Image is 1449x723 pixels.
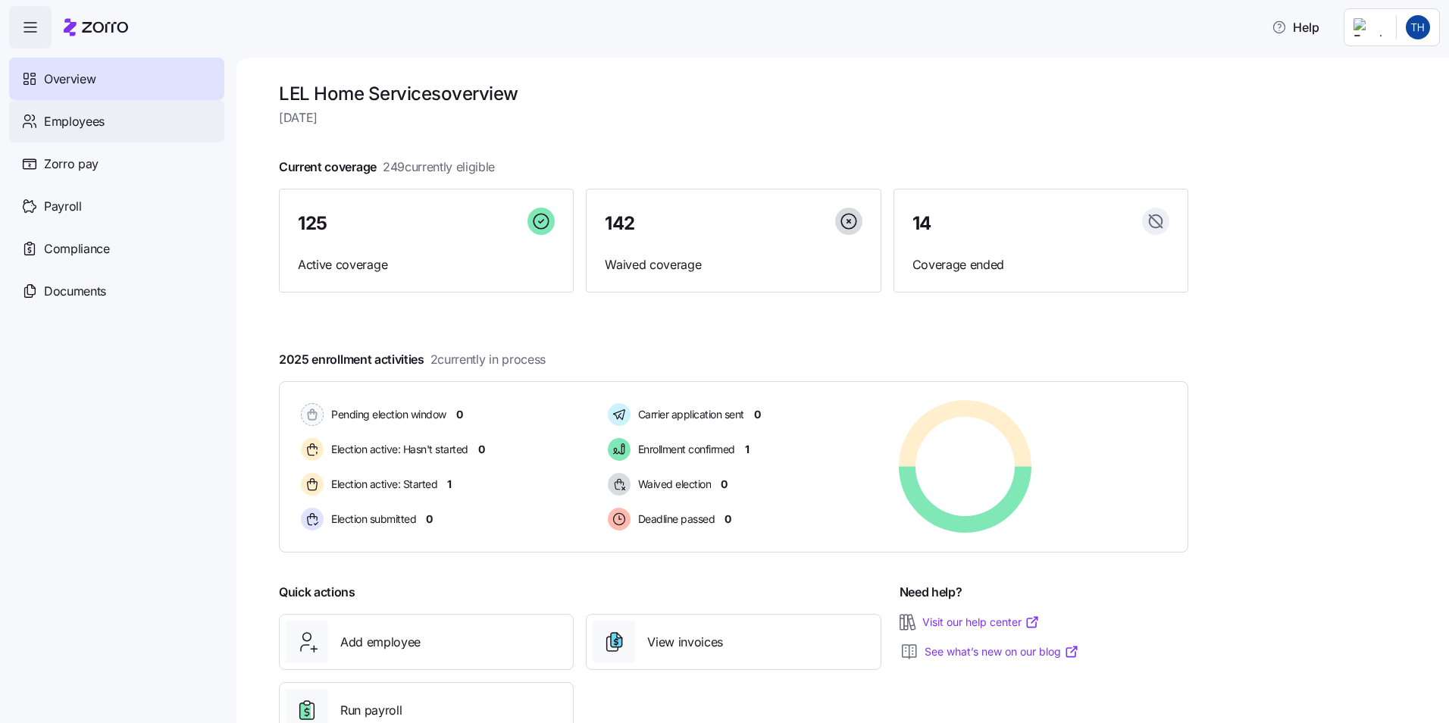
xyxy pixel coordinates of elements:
[724,512,731,527] span: 0
[340,701,402,720] span: Run payroll
[1272,18,1319,36] span: Help
[340,633,421,652] span: Add employee
[647,633,723,652] span: View invoices
[900,583,962,602] span: Need help?
[9,227,224,270] a: Compliance
[9,270,224,312] a: Documents
[298,214,327,233] span: 125
[383,158,495,177] span: 249 currently eligible
[9,185,224,227] a: Payroll
[327,477,437,492] span: Election active: Started
[44,197,82,216] span: Payroll
[634,442,735,457] span: Enrollment confirmed
[634,407,744,422] span: Carrier application sent
[279,158,495,177] span: Current coverage
[327,512,416,527] span: Election submitted
[279,583,355,602] span: Quick actions
[279,350,546,369] span: 2025 enrollment activities
[9,142,224,185] a: Zorro pay
[912,214,931,233] span: 14
[44,155,99,174] span: Zorro pay
[327,407,446,422] span: Pending election window
[426,512,433,527] span: 0
[754,407,761,422] span: 0
[634,512,715,527] span: Deadline passed
[634,477,712,492] span: Waived election
[279,108,1188,127] span: [DATE]
[1406,15,1430,39] img: 23580417c41333b3521d68439011887a
[430,350,546,369] span: 2 currently in process
[44,70,95,89] span: Overview
[456,407,463,422] span: 0
[1260,12,1332,42] button: Help
[298,255,555,274] span: Active coverage
[922,615,1040,630] a: Visit our help center
[721,477,728,492] span: 0
[912,255,1169,274] span: Coverage ended
[478,442,485,457] span: 0
[44,239,110,258] span: Compliance
[1354,18,1384,36] img: Employer logo
[44,282,106,301] span: Documents
[745,442,750,457] span: 1
[605,214,635,233] span: 142
[925,644,1079,659] a: See what’s new on our blog
[605,255,862,274] span: Waived coverage
[447,477,452,492] span: 1
[9,58,224,100] a: Overview
[44,112,105,131] span: Employees
[279,82,1188,105] h1: LEL Home Services overview
[9,100,224,142] a: Employees
[327,442,468,457] span: Election active: Hasn't started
